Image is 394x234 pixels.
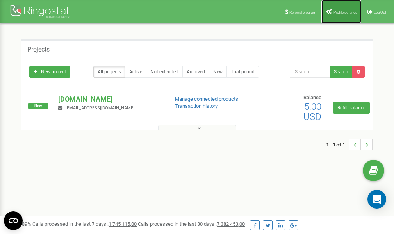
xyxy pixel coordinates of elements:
[58,94,162,104] p: [DOMAIN_NAME]
[32,221,137,227] span: Calls processed in the last 7 days :
[333,10,357,14] span: Profile settings
[138,221,245,227] span: Calls processed in the last 30 days :
[367,190,386,209] div: Open Intercom Messenger
[125,66,146,78] a: Active
[93,66,125,78] a: All projects
[326,131,373,158] nav: ...
[182,66,209,78] a: Archived
[226,66,259,78] a: Trial period
[175,103,218,109] a: Transaction history
[29,66,70,78] a: New project
[289,10,316,14] span: Referral program
[209,66,227,78] a: New
[217,221,245,227] u: 7 382 453,00
[66,105,134,111] span: [EMAIL_ADDRESS][DOMAIN_NAME]
[146,66,183,78] a: Not extended
[303,95,321,100] span: Balance
[109,221,137,227] u: 1 745 115,00
[333,102,370,114] a: Refill balance
[28,103,48,109] span: New
[4,211,23,230] button: Open CMP widget
[27,46,50,53] h5: Projects
[330,66,353,78] button: Search
[175,96,238,102] a: Manage connected products
[326,139,349,150] span: 1 - 1 of 1
[303,101,321,122] span: 5,00 USD
[374,10,386,14] span: Log Out
[290,66,330,78] input: Search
